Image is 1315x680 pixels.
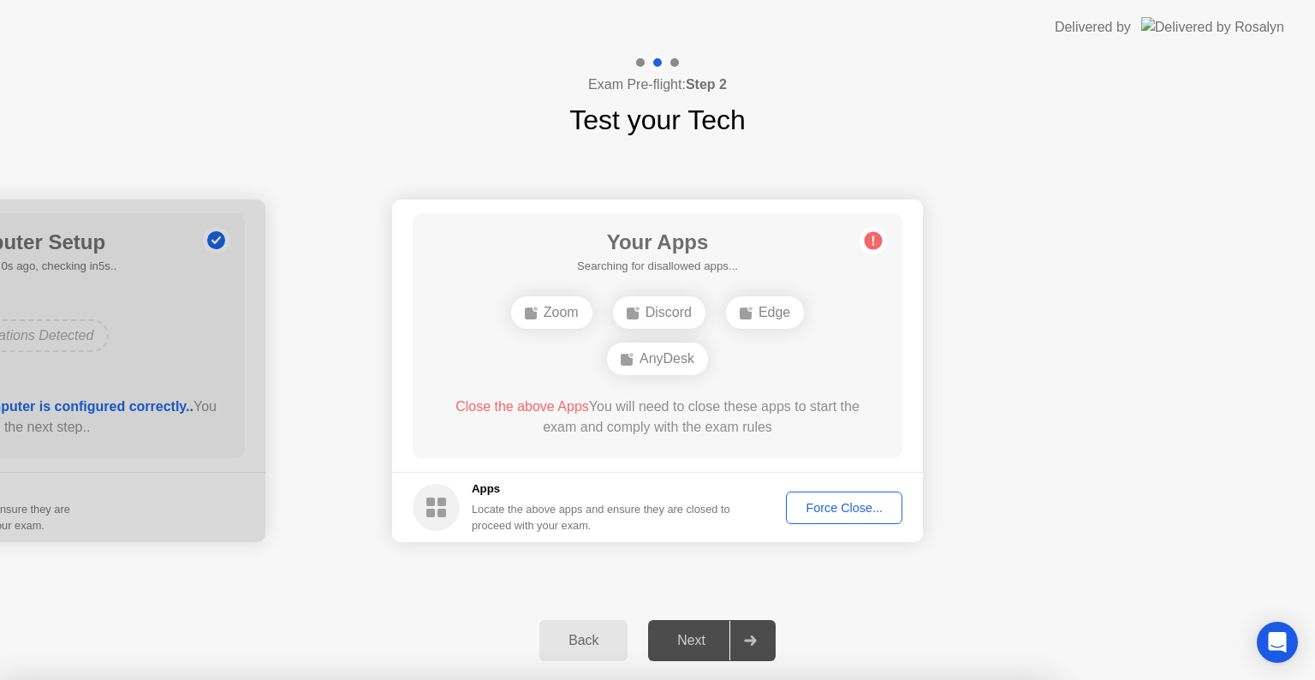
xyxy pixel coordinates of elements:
[726,296,804,329] div: Edge
[455,399,589,414] span: Close the above Apps
[1257,622,1298,663] div: Open Intercom Messenger
[1055,17,1131,38] div: Delivered by
[686,77,727,92] b: Step 2
[1141,17,1284,37] img: Delivered by Rosalyn
[613,296,705,329] div: Discord
[472,480,731,498] h5: Apps
[588,75,727,95] h4: Exam Pre-flight:
[792,501,896,515] div: Force Close...
[577,227,738,258] h1: Your Apps
[569,99,746,140] h1: Test your Tech
[607,343,708,375] div: AnyDesk
[544,633,622,648] div: Back
[577,258,738,275] h5: Searching for disallowed apps...
[653,633,729,648] div: Next
[472,501,731,534] div: Locate the above apps and ensure they are closed to proceed with your exam.
[437,397,878,438] div: You will need to close these apps to start the exam and comply with the exam rules
[511,296,592,329] div: Zoom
